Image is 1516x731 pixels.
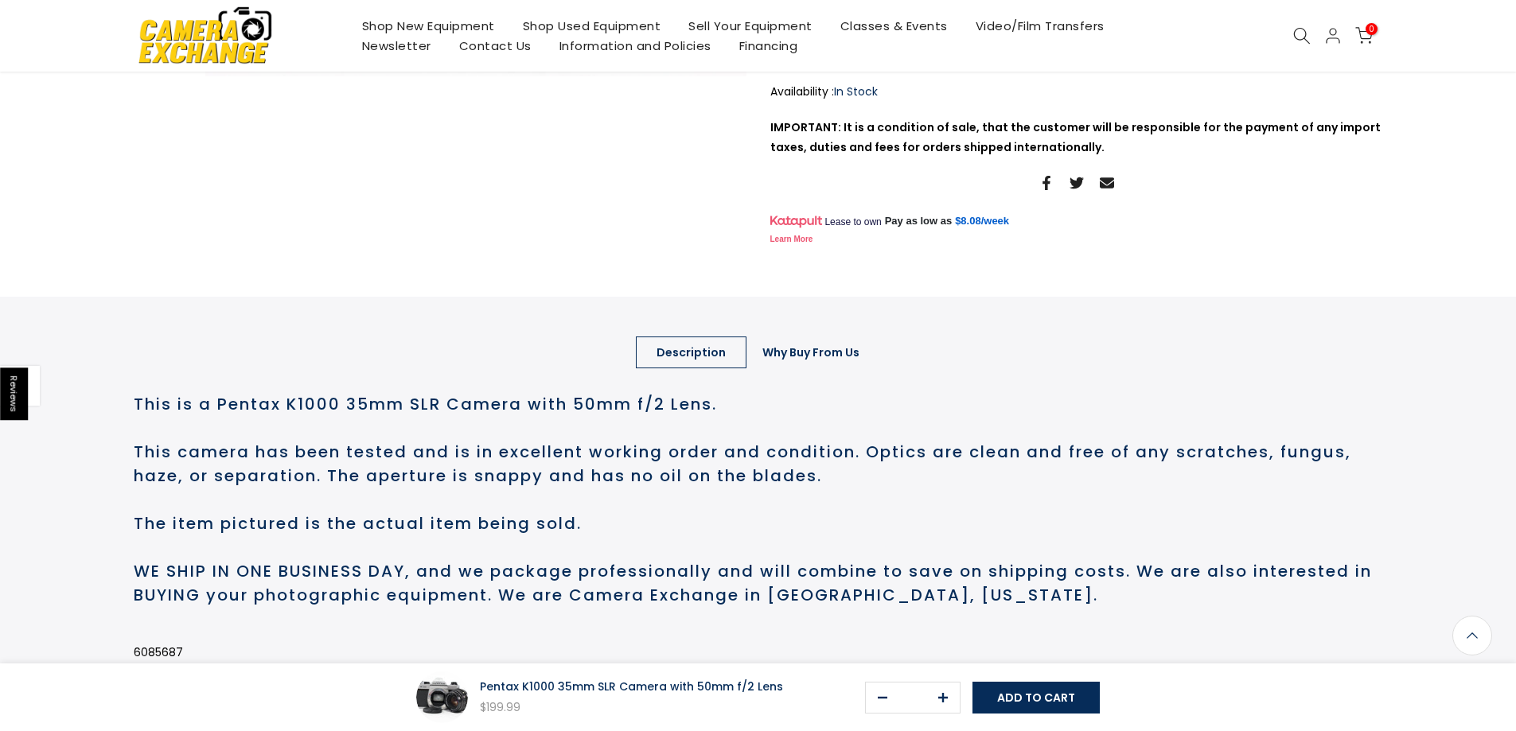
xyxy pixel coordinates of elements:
span: Pay as low as [885,214,953,228]
a: 0 [1355,27,1373,45]
a: $8.08/week [955,214,1009,228]
h2: This is a Pentax K1000 35mm SLR Camera with 50mm f/2 Lens. This camera has been tested and is in ... [134,392,1383,607]
span: In Stock [834,84,878,99]
a: Video/Film Transfers [961,16,1118,36]
a: Share on Twitter [1070,173,1084,192]
a: Contact Us [445,36,545,56]
p: 6085687 [134,643,1383,663]
div: Availability : [770,82,1383,102]
a: Shop New Equipment [348,16,509,36]
a: Share on Facebook [1039,173,1054,192]
a: Newsletter [348,36,445,56]
a: Learn More [770,235,813,243]
a: Sell Your Equipment [675,16,827,36]
a: Classes & Events [826,16,961,36]
span: Add to cart [997,690,1075,706]
a: Financing [725,36,812,56]
a: Shop Used Equipment [509,16,675,36]
a: Back to the top [1452,616,1492,655]
span: 0 [1366,23,1378,35]
a: Share on Email [1100,173,1114,192]
img: Pentax K1000 35mm SLR Camera with 50mm f/2 Lens 35mm Film Cameras - 35mm SLR Cameras Pentax 6085687 [416,671,468,723]
span: Lease to own [824,216,881,228]
div: $199.99 [480,698,783,717]
a: Information and Policies [545,36,725,56]
div: Pentax K1000 35mm SLR Camera with 50mm f/2 Lens [480,677,783,697]
a: Description [636,336,746,368]
a: Why Buy From Us [742,336,880,368]
button: Add to cart [972,682,1100,714]
strong: IMPORTANT: It is a condition of sale, that the customer will be responsible for the payment of an... [770,119,1381,155]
